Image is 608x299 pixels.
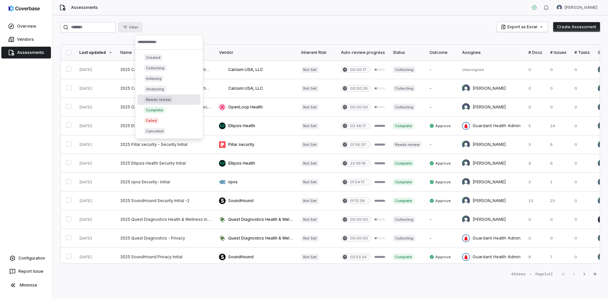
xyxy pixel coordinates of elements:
[553,22,600,32] button: Create Assessment
[553,3,601,12] button: Justin Trimachi avatar[PERSON_NAME]
[1,20,51,32] a: Overview
[120,50,211,55] div: Name
[393,50,422,55] div: Status
[426,98,458,117] td: -
[17,24,36,29] span: Overview
[146,128,163,134] p: Canceled
[118,22,142,32] button: Filter
[3,279,50,292] button: Minimize
[598,178,606,186] img: Arun Muthu avatar
[3,265,50,277] button: Report Issue
[462,253,470,261] img: Guardant Health Admin avatar
[219,50,293,55] div: Vendor
[462,122,470,130] img: Guardant Health Admin avatar
[18,269,43,274] span: Report Issue
[426,210,458,229] td: -
[462,84,470,92] img: Arun Muthu avatar
[598,122,606,130] img: Justin Trimachi avatar
[598,234,606,242] img: Justin Trimachi avatar
[598,216,606,223] img: Steve Mancini avatar
[426,60,458,79] td: -
[462,197,470,205] img: Arun Muthu avatar
[557,5,562,10] img: Justin Trimachi avatar
[598,197,606,205] img: Arun Muthu avatar
[462,50,521,55] div: Assignee
[565,5,597,10] span: [PERSON_NAME]
[528,50,542,55] div: # Docs
[301,50,333,55] div: Inherent Risk
[462,141,470,149] img: Arun Muthu avatar
[146,76,161,81] p: Indexing
[598,103,606,111] img: Arun Muthu avatar
[598,84,606,92] img: Arun Muthu avatar
[462,216,470,223] img: Arun Muthu avatar
[1,34,51,45] a: Vendors
[462,159,470,167] img: Arun Muthu avatar
[426,79,458,98] td: -
[530,272,531,276] div: •
[598,66,606,74] img: Justin Trimachi avatar
[574,50,590,55] div: # Tasks
[146,65,164,71] p: Collecting
[511,272,526,277] div: 45 items
[598,253,606,261] img: Justin Trimachi avatar
[146,118,157,123] p: Failed
[9,5,40,12] img: logo-D7KZi-bG.svg
[135,50,203,139] div: Suggestions
[429,50,454,55] div: Outcome
[17,50,44,55] span: Assessments
[598,159,606,167] img: Arun Muthu avatar
[79,50,112,55] div: Last updated
[146,55,160,60] p: Created
[3,252,50,264] a: Configuration
[146,97,171,102] p: Needs review
[129,25,138,30] span: Filter
[535,272,553,277] div: Page 1 of 2
[71,5,98,10] span: Assessments
[17,37,34,42] span: Vendors
[1,47,51,58] a: Assessments
[598,141,606,149] img: Arun Muthu avatar
[20,283,37,288] span: Minimize
[426,135,458,154] td: -
[462,178,470,186] img: Arun Muthu avatar
[426,229,458,248] td: -
[146,107,163,113] p: Complete
[462,234,470,242] img: Guardant Health Admin avatar
[18,256,45,261] span: Configuration
[341,50,385,55] div: Auto-review progress
[462,103,470,111] img: Jesse Nord avatar
[146,86,164,92] p: Analyzing
[497,22,548,32] button: Export as Excel
[550,50,567,55] div: # Issues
